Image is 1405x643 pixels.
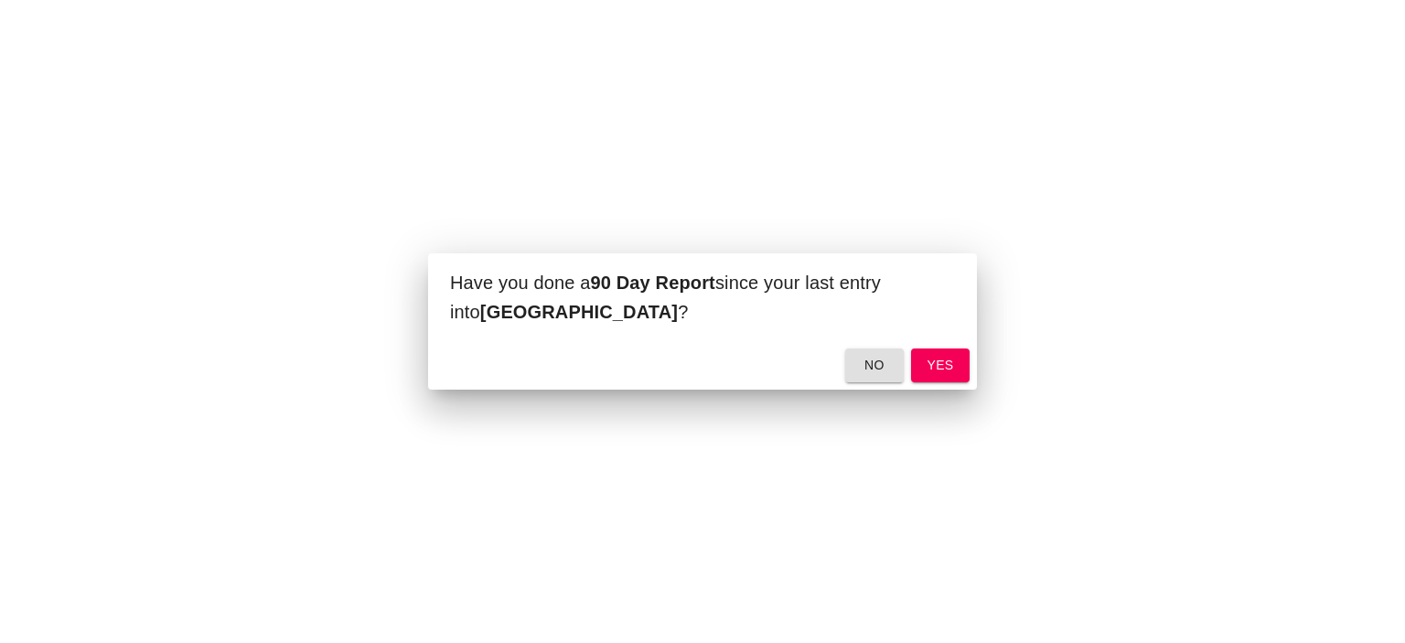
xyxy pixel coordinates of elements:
[926,354,955,377] span: yes
[450,273,881,322] span: Have you done a since your last entry into ?
[911,348,970,382] button: yes
[590,273,714,293] b: 90 Day Report
[845,348,904,382] button: no
[860,354,889,377] span: no
[480,302,678,322] b: [GEOGRAPHIC_DATA]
